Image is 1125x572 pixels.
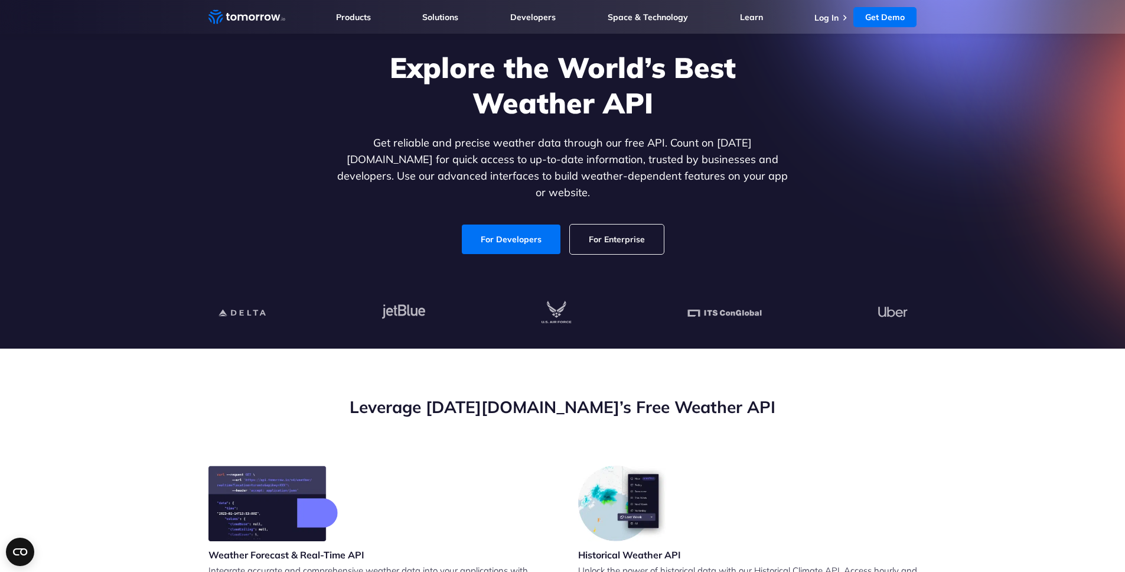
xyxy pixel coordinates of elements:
a: Space & Technology [608,12,688,22]
a: For Developers [462,225,560,254]
h1: Explore the World’s Best Weather API [335,50,791,121]
a: Products [336,12,371,22]
a: Developers [510,12,556,22]
h3: Historical Weather API [578,548,681,561]
a: Home link [208,8,285,26]
h3: Weather Forecast & Real-Time API [208,548,364,561]
a: For Enterprise [570,225,664,254]
a: Learn [740,12,763,22]
h2: Leverage [DATE][DOMAIN_NAME]’s Free Weather API [208,396,917,418]
a: Get Demo [853,7,917,27]
a: Solutions [422,12,458,22]
p: Get reliable and precise weather data through our free API. Count on [DATE][DOMAIN_NAME] for quic... [335,135,791,201]
a: Log In [814,12,839,23]
button: Open CMP widget [6,538,34,566]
